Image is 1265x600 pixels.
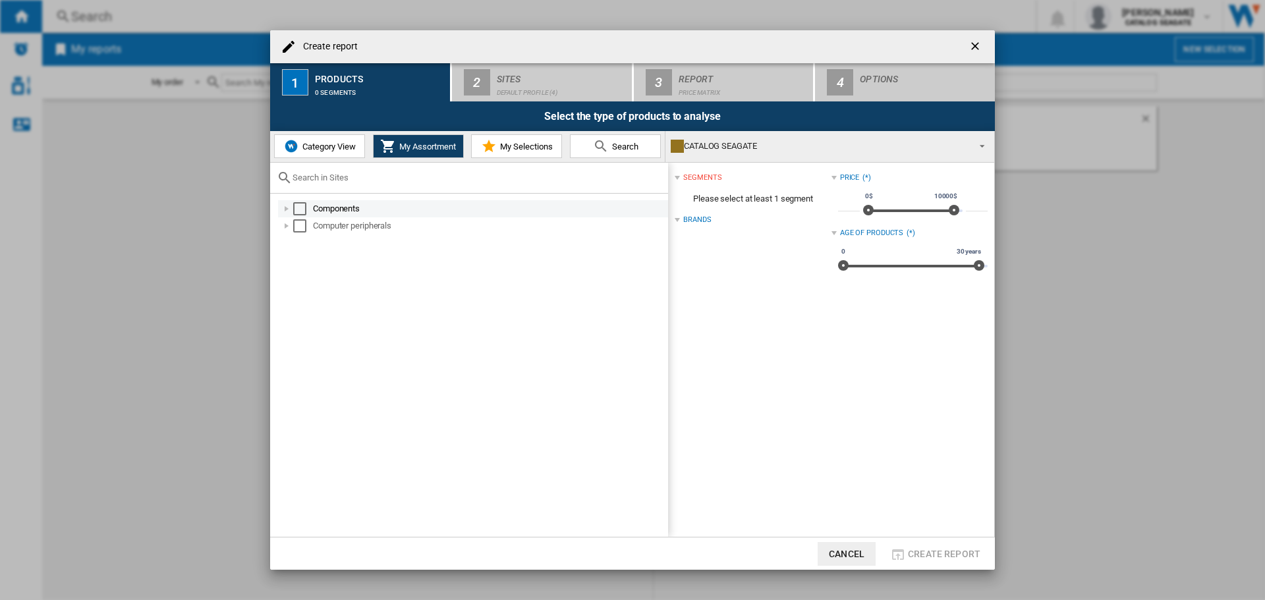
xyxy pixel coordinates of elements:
[827,69,853,95] div: 4
[969,40,984,55] ng-md-icon: getI18NText('BUTTONS.CLOSE_DIALOG')
[270,101,995,131] div: Select the type of products to analyse
[886,542,984,566] button: Create report
[283,138,299,154] img: wiser-icon-blue.png
[282,69,308,95] div: 1
[671,137,968,155] div: CATALOG SEAGATE
[955,246,983,257] span: 30 years
[963,34,990,60] button: getI18NText('BUTTONS.CLOSE_DIALOG')
[313,202,666,215] div: Components
[683,173,721,183] div: segments
[497,82,627,96] div: Default profile (4)
[471,134,562,158] button: My Selections
[679,68,808,82] div: Report
[497,68,627,82] div: Sites
[452,63,633,101] button: 2 Sites Default profile (4)
[683,215,711,225] div: Brands
[497,142,553,151] span: My Selections
[313,219,666,232] div: Computer peripherals
[609,142,638,151] span: Search
[863,191,875,202] span: 0$
[296,40,358,53] h4: Create report
[293,173,661,182] input: Search in Sites
[293,202,313,215] md-checkbox: Select
[815,63,995,101] button: 4 Options
[932,191,959,202] span: 10000$
[274,134,365,158] button: Category View
[464,69,490,95] div: 2
[396,142,456,151] span: My Assortment
[839,246,847,257] span: 0
[293,219,313,232] md-checkbox: Select
[373,134,464,158] button: My Assortment
[646,69,672,95] div: 3
[840,173,860,183] div: Price
[315,82,445,96] div: 0 segments
[840,228,904,238] div: Age of products
[818,542,876,566] button: Cancel
[634,63,815,101] button: 3 Report Price Matrix
[675,186,831,211] span: Please select at least 1 segment
[908,549,980,559] span: Create report
[315,68,445,82] div: Products
[570,134,661,158] button: Search
[679,82,808,96] div: Price Matrix
[299,142,356,151] span: Category View
[270,63,451,101] button: 1 Products 0 segments
[860,68,990,82] div: Options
